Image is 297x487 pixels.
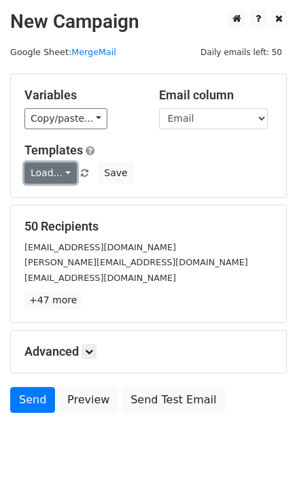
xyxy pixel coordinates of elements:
[98,163,133,184] button: Save
[24,108,107,129] a: Copy/paste...
[10,387,55,413] a: Send
[58,387,118,413] a: Preview
[24,88,139,103] h5: Variables
[24,257,248,267] small: [PERSON_NAME][EMAIL_ADDRESS][DOMAIN_NAME]
[10,47,116,57] small: Google Sheet:
[24,273,176,283] small: [EMAIL_ADDRESS][DOMAIN_NAME]
[71,47,116,57] a: MergeMail
[24,163,77,184] a: Load...
[196,47,287,57] a: Daily emails left: 50
[122,387,225,413] a: Send Test Email
[196,45,287,60] span: Daily emails left: 50
[159,88,273,103] h5: Email column
[229,422,297,487] iframe: Chat Widget
[24,344,273,359] h5: Advanced
[10,10,287,33] h2: New Campaign
[24,143,83,157] a: Templates
[24,292,82,309] a: +47 more
[24,219,273,234] h5: 50 Recipients
[24,242,176,252] small: [EMAIL_ADDRESS][DOMAIN_NAME]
